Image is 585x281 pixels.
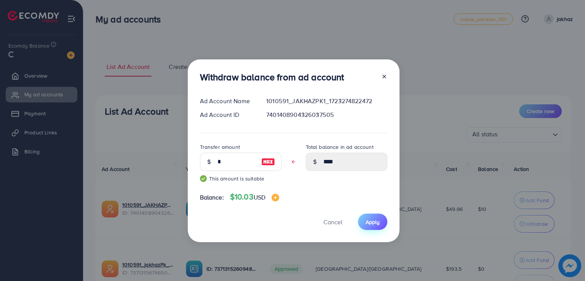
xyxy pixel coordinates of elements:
h4: $10.03 [230,192,279,202]
div: Ad Account Name [194,97,261,105]
div: 1010591_JAKHAZPK1_1723274822472 [260,97,393,105]
div: 7401408904326037505 [260,110,393,119]
label: Transfer amount [200,143,240,151]
label: Total balance in ad account [306,143,374,151]
span: Balance: [200,193,224,202]
span: Cancel [323,218,342,226]
img: image [272,194,279,201]
div: Ad Account ID [194,110,261,119]
img: image [261,157,275,166]
button: Cancel [314,214,352,230]
img: guide [200,175,207,182]
h3: Withdraw balance from ad account [200,72,344,83]
span: USD [254,193,265,201]
button: Apply [358,214,387,230]
small: This amount is suitable [200,175,281,182]
span: Apply [366,218,380,226]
